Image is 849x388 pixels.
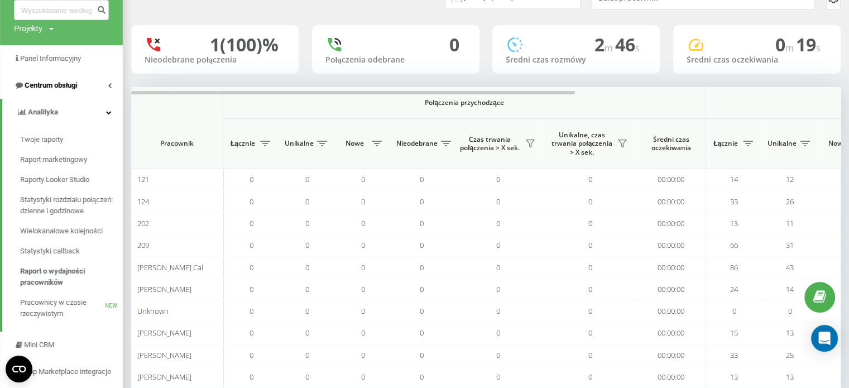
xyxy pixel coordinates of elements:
[20,190,123,221] a: Statystyki rozdziału połączeń: dzienne i godzinowe
[458,135,522,152] span: Czas trwania połączenia > X sek.
[20,150,123,170] a: Raport marketingowy
[636,169,706,190] td: 00:00:00
[14,23,42,34] div: Projekty
[137,197,149,207] span: 124
[785,42,796,54] span: m
[20,293,123,324] a: Pracownicy w czasie rzeczywistymNEW
[137,328,191,338] span: [PERSON_NAME]
[361,306,365,316] span: 0
[636,300,706,322] td: 00:00:00
[28,108,58,116] span: Analityka
[786,218,794,228] span: 11
[137,174,149,184] span: 121
[594,32,615,56] span: 2
[285,139,314,148] span: Unikalne
[730,174,738,184] span: 14
[305,218,309,228] span: 0
[141,139,213,148] span: Pracownik
[6,356,32,382] button: Open CMP widget
[250,350,253,360] span: 0
[811,325,838,352] div: Open Intercom Messenger
[588,306,592,316] span: 0
[635,42,640,54] span: s
[250,197,253,207] span: 0
[361,174,365,184] span: 0
[20,170,123,190] a: Raporty Looker Studio
[137,240,149,250] span: 209
[137,350,191,360] span: [PERSON_NAME]
[636,366,706,388] td: 00:00:00
[210,34,279,55] div: 1 (100)%
[730,328,738,338] span: 15
[250,306,253,316] span: 0
[496,174,500,184] span: 0
[305,350,309,360] span: 0
[305,262,309,272] span: 0
[361,240,365,250] span: 0
[786,240,794,250] span: 31
[137,372,191,382] span: [PERSON_NAME]
[496,240,500,250] span: 0
[20,174,89,185] span: Raporty Looker Studio
[20,266,117,288] span: Raport o wydajności pracowników
[361,218,365,228] span: 0
[786,350,794,360] span: 25
[396,139,438,148] span: Nieodebrane
[420,328,424,338] span: 0
[20,134,63,145] span: Twoje raporty
[25,81,78,89] span: Centrum obsługi
[20,246,80,257] span: Statystyki callback
[25,367,111,376] span: App Marketplace integracje
[645,135,697,152] span: Średni czas oczekiwania
[2,99,123,126] a: Analityka
[250,240,253,250] span: 0
[137,306,169,316] span: Unknown
[588,174,592,184] span: 0
[636,279,706,300] td: 00:00:00
[20,221,123,241] a: Wielokanałowe kolejności
[420,284,424,294] span: 0
[615,32,640,56] span: 46
[605,42,615,54] span: m
[137,262,203,272] span: [PERSON_NAME] Cal
[496,306,500,316] span: 0
[496,328,500,338] span: 0
[588,284,592,294] span: 0
[588,262,592,272] span: 0
[550,131,614,157] span: Unikalne, czas trwania połączenia > X sek.
[361,372,365,382] span: 0
[250,174,253,184] span: 0
[786,328,794,338] span: 13
[250,328,253,338] span: 0
[20,154,87,165] span: Raport marketingowy
[20,130,123,150] a: Twoje raporty
[786,284,794,294] span: 14
[588,350,592,360] span: 0
[730,284,738,294] span: 24
[137,284,191,294] span: [PERSON_NAME]
[420,240,424,250] span: 0
[305,306,309,316] span: 0
[588,218,592,228] span: 0
[20,54,81,63] span: Panel Informacyjny
[229,139,257,148] span: Łącznie
[786,197,794,207] span: 26
[20,194,117,217] span: Statystyki rozdziału połączeń: dzienne i godzinowe
[730,240,738,250] span: 66
[775,32,796,56] span: 0
[496,262,500,272] span: 0
[305,284,309,294] span: 0
[340,139,368,148] span: Nowe
[361,197,365,207] span: 0
[730,218,738,228] span: 13
[145,55,285,65] div: Nieodebrane połączenia
[636,190,706,212] td: 00:00:00
[636,234,706,256] td: 00:00:00
[420,197,424,207] span: 0
[730,372,738,382] span: 13
[636,213,706,234] td: 00:00:00
[496,218,500,228] span: 0
[687,55,827,65] div: Średni czas oczekiwania
[325,55,466,65] div: Połączenia odebrane
[20,261,123,293] a: Raport o wydajności pracowników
